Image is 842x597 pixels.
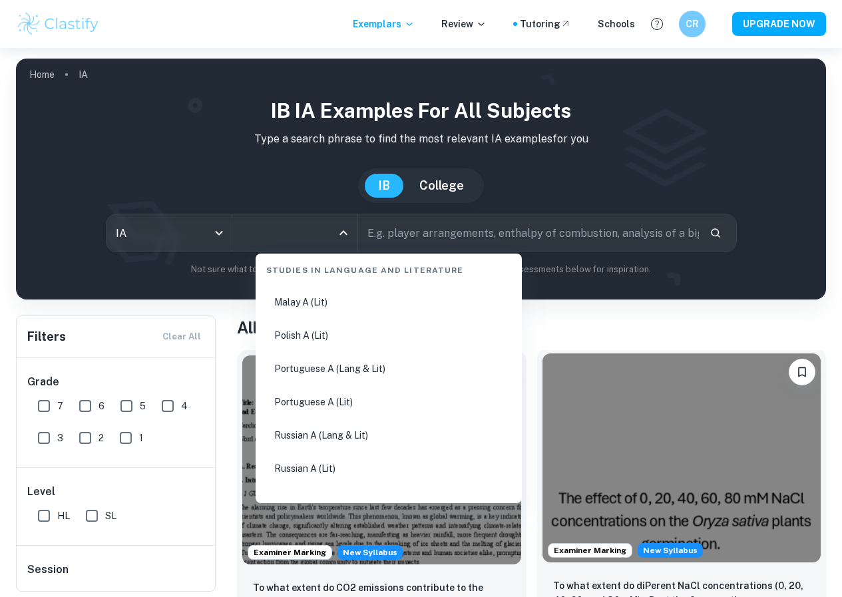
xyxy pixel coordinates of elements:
span: 2 [99,431,104,445]
h6: Level [27,484,206,500]
div: Starting from the May 2026 session, the ESS IA requirements have changed. We created this exempla... [638,543,703,558]
p: Review [441,17,487,31]
h6: Filters [27,327,66,346]
button: CR [679,11,706,37]
h6: Session [27,562,206,588]
li: Polish A (Lit) [261,320,517,351]
div: Starting from the May 2026 session, the ESS IA requirements have changed. We created this exempla... [337,545,403,560]
span: 5 [140,399,146,413]
li: Russian A (Lit) [261,453,517,484]
li: Portuguese A (Lang & Lit) [261,353,517,384]
span: New Syllabus [638,543,703,558]
span: 1 [139,431,143,445]
button: College [406,174,477,198]
img: ESS IA example thumbnail: To what extent do diPerent NaCl concentr [542,353,821,562]
span: New Syllabus [337,545,403,560]
h6: Grade [27,374,206,390]
span: 6 [99,399,105,413]
img: ESS IA example thumbnail: To what extent do CO2 emissions contribu [242,355,521,564]
button: IB [365,174,403,198]
button: UPGRADE NOW [732,12,826,36]
button: Bookmark [789,359,815,385]
h1: All IA Examples [237,315,826,339]
span: 4 [181,399,188,413]
p: Type a search phrase to find the most relevant IA examples for you [27,131,815,147]
button: Search [704,222,727,244]
span: 3 [57,431,63,445]
div: IA [106,214,232,252]
span: 7 [57,399,63,413]
li: Russian A (Lang & Lit) [261,420,517,451]
li: Spanish A (Lang & Lit) [261,487,517,517]
span: Examiner Marking [548,544,632,556]
img: Clastify logo [16,11,101,37]
input: E.g. player arrangements, enthalpy of combustion, analysis of a big city... [358,214,699,252]
h1: IB IA examples for all subjects [27,96,815,126]
a: Home [29,65,55,84]
a: Schools [598,17,635,31]
span: SL [105,508,116,523]
li: Malay A (Lit) [261,287,517,317]
div: Studies in Language and Literature [261,254,517,282]
a: Tutoring [520,17,571,31]
span: HL [57,508,70,523]
button: Help and Feedback [646,13,668,35]
img: profile cover [16,59,826,299]
span: Examiner Marking [248,546,331,558]
button: Close [334,224,353,242]
h6: CR [685,17,700,31]
p: IA [79,67,88,82]
p: Not sure what to search for? You can always look through our example Internal Assessments below f... [27,263,815,276]
li: Portuguese A (Lit) [261,387,517,417]
p: Exemplars [353,17,415,31]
